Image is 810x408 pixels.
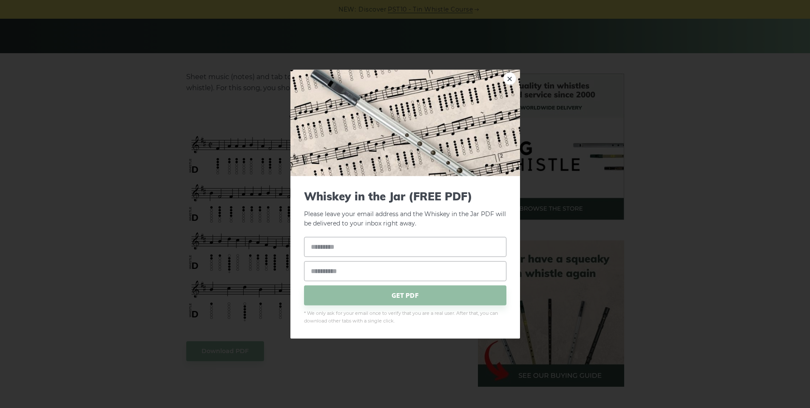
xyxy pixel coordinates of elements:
[304,285,506,305] span: GET PDF
[304,310,506,325] span: * We only ask for your email once to verify that you are a real user. After that, you can downloa...
[304,189,506,228] p: Please leave your email address and the Whiskey in the Jar PDF will be delivered to your inbox ri...
[503,72,516,85] a: ×
[304,189,506,203] span: Whiskey in the Jar (FREE PDF)
[290,69,520,176] img: Tin Whistle Tab Preview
